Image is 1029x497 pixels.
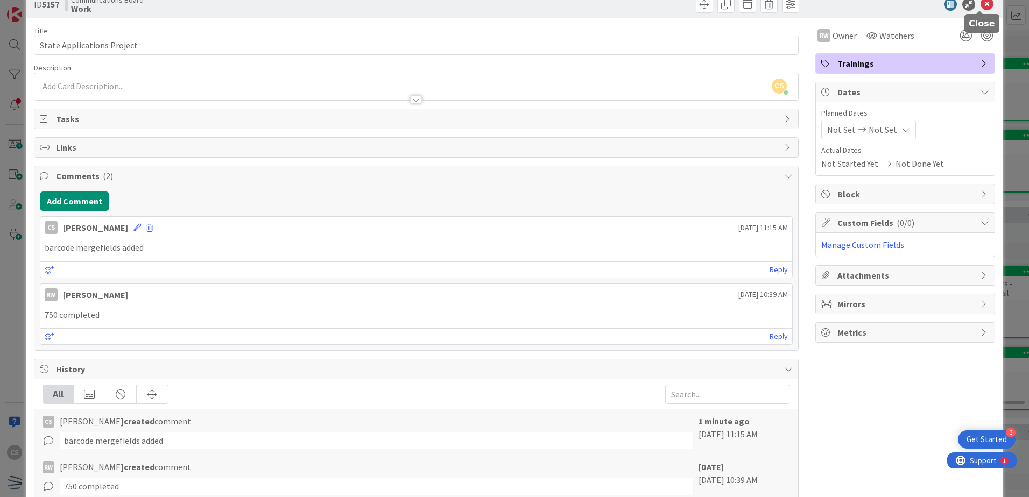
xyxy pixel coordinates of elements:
[1006,428,1016,437] div: 3
[56,112,779,125] span: Tasks
[43,416,54,428] div: CS
[45,309,788,321] p: 750 completed
[56,363,779,375] span: History
[896,157,944,170] span: Not Done Yet
[738,222,788,233] span: [DATE] 11:15 AM
[821,145,989,156] span: Actual Dates
[699,461,724,472] b: [DATE]
[71,4,144,13] b: Work
[56,4,59,13] div: 1
[34,35,799,55] input: type card name here...
[738,289,788,300] span: [DATE] 10:39 AM
[770,330,788,343] a: Reply
[833,29,857,42] span: Owner
[103,171,113,181] span: ( 2 )
[837,216,975,229] span: Custom Fields
[821,157,878,170] span: Not Started Yet
[837,86,975,98] span: Dates
[56,141,779,154] span: Links
[43,385,74,403] div: All
[45,288,58,301] div: RW
[60,432,693,449] div: barcode mergefields added
[43,461,54,473] div: RW
[56,169,779,182] span: Comments
[34,63,71,73] span: Description
[34,26,48,35] label: Title
[837,326,975,339] span: Metrics
[699,460,790,495] div: [DATE] 10:39 AM
[817,29,830,42] div: RW
[63,288,128,301] div: [PERSON_NAME]
[958,430,1016,449] div: Open Get Started checklist, remaining modules: 3
[60,478,693,495] div: 750 completed
[837,269,975,282] span: Attachments
[772,79,787,94] span: CS
[45,242,788,254] p: barcode mergefields added
[23,2,49,15] span: Support
[699,416,750,427] b: 1 minute ago
[40,191,109,211] button: Add Comment
[837,297,975,310] span: Mirrors
[837,57,975,70] span: Trainings
[124,416,154,427] b: created
[821,108,989,119] span: Planned Dates
[827,123,856,136] span: Not Set
[879,29,914,42] span: Watchers
[897,217,914,228] span: ( 0/0 )
[665,385,790,404] input: Search...
[63,221,128,234] div: [PERSON_NAME]
[821,239,904,250] a: Manage Custom Fields
[60,415,191,428] span: [PERSON_NAME] comment
[60,460,191,473] span: [PERSON_NAME] comment
[967,434,1007,445] div: Get Started
[124,461,154,472] b: created
[869,123,897,136] span: Not Set
[699,415,790,449] div: [DATE] 11:15 AM
[45,221,58,234] div: CS
[770,263,788,276] a: Reply
[837,188,975,201] span: Block
[969,18,995,29] h5: Close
